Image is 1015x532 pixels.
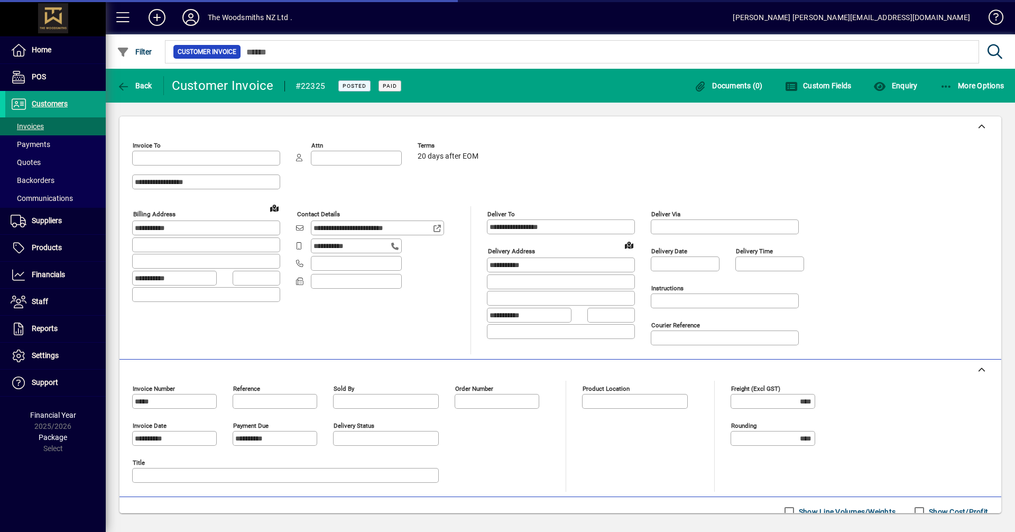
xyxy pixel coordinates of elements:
[39,433,67,442] span: Package
[731,422,756,429] mat-label: Rounding
[117,48,152,56] span: Filter
[651,247,687,255] mat-label: Delivery date
[583,385,630,392] mat-label: Product location
[334,385,354,392] mat-label: Sold by
[797,507,896,517] label: Show Line Volumes/Weights
[736,247,773,255] mat-label: Delivery time
[32,378,58,387] span: Support
[5,262,106,288] a: Financials
[5,235,106,261] a: Products
[5,37,106,63] a: Home
[651,210,680,218] mat-label: Deliver via
[5,343,106,369] a: Settings
[11,140,50,149] span: Payments
[487,210,515,218] mat-label: Deliver To
[114,42,155,61] button: Filter
[694,81,763,90] span: Documents (0)
[5,208,106,234] a: Suppliers
[172,77,274,94] div: Customer Invoice
[133,422,167,429] mat-label: Invoice date
[133,385,175,392] mat-label: Invoice number
[133,459,145,466] mat-label: Title
[32,99,68,108] span: Customers
[32,72,46,81] span: POS
[174,8,208,27] button: Profile
[32,45,51,54] span: Home
[731,385,780,392] mat-label: Freight (excl GST)
[233,385,260,392] mat-label: Reference
[651,322,700,329] mat-label: Courier Reference
[208,9,292,26] div: The Woodsmiths NZ Ltd .
[133,142,161,149] mat-label: Invoice To
[927,507,988,517] label: Show Cost/Profit
[621,236,638,253] a: View on map
[343,82,366,89] span: Posted
[5,370,106,396] a: Support
[418,142,481,149] span: Terms
[5,153,106,171] a: Quotes
[32,297,48,306] span: Staff
[296,78,326,95] div: #22325
[782,76,854,95] button: Custom Fields
[455,385,493,392] mat-label: Order number
[32,270,65,279] span: Financials
[5,117,106,135] a: Invoices
[733,9,970,26] div: [PERSON_NAME] [PERSON_NAME][EMAIL_ADDRESS][DOMAIN_NAME]
[5,64,106,90] a: POS
[981,2,1002,36] a: Knowledge Base
[311,142,323,149] mat-label: Attn
[5,316,106,342] a: Reports
[334,422,374,429] mat-label: Delivery status
[937,76,1007,95] button: More Options
[106,76,164,95] app-page-header-button: Back
[266,199,283,216] a: View on map
[11,122,44,131] span: Invoices
[117,81,152,90] span: Back
[5,189,106,207] a: Communications
[114,76,155,95] button: Back
[30,411,76,419] span: Financial Year
[140,8,174,27] button: Add
[691,76,765,95] button: Documents (0)
[32,216,62,225] span: Suppliers
[873,81,917,90] span: Enquiry
[651,285,684,292] mat-label: Instructions
[11,176,54,185] span: Backorders
[5,171,106,189] a: Backorders
[32,243,62,252] span: Products
[871,76,920,95] button: Enquiry
[11,194,73,203] span: Communications
[940,81,1004,90] span: More Options
[32,351,59,360] span: Settings
[5,289,106,315] a: Staff
[418,152,478,161] span: 20 days after EOM
[178,47,236,57] span: Customer Invoice
[32,324,58,333] span: Reports
[383,82,397,89] span: Paid
[5,135,106,153] a: Payments
[233,422,269,429] mat-label: Payment due
[785,81,852,90] span: Custom Fields
[11,158,41,167] span: Quotes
